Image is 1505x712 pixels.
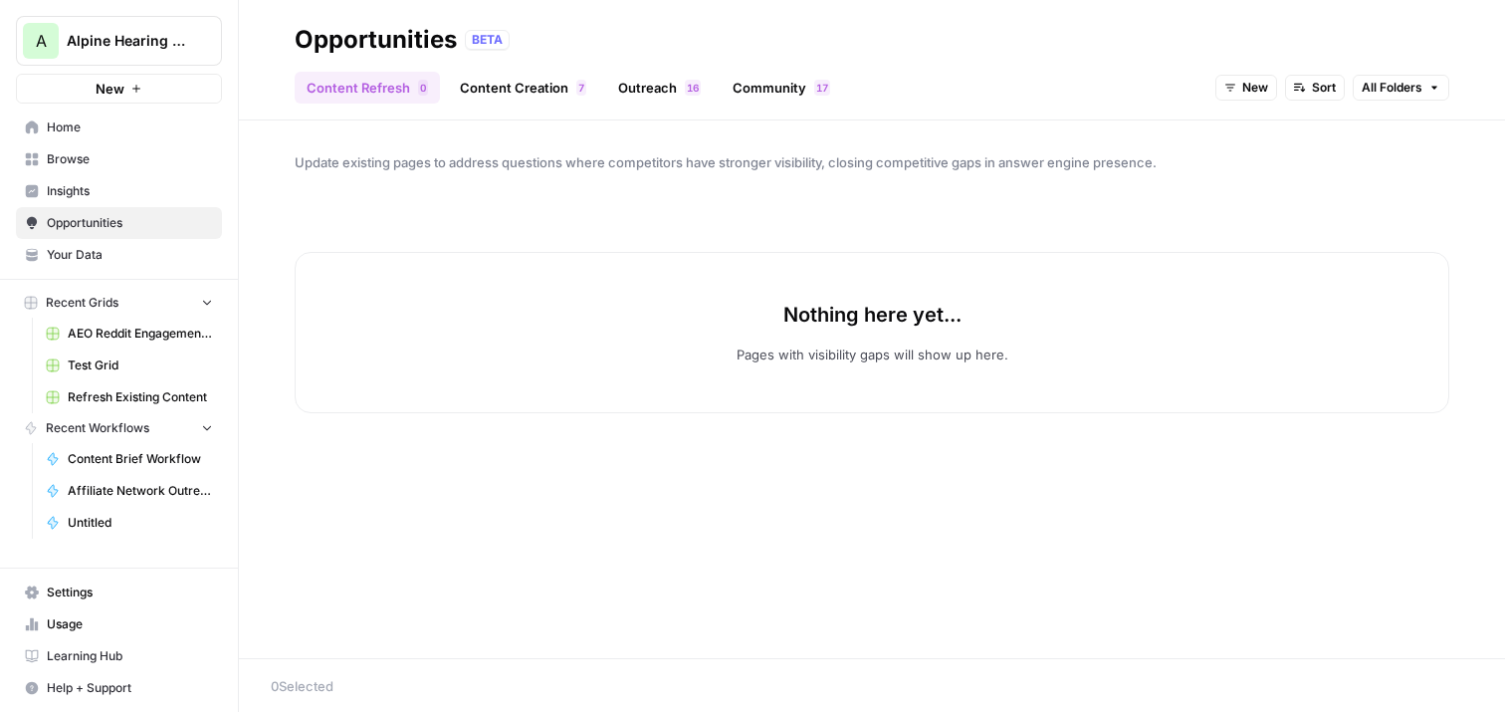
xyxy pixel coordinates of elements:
[47,679,213,697] span: Help + Support
[68,325,213,343] span: AEO Reddit Engagement (1)
[816,80,822,96] span: 1
[67,31,187,51] span: Alpine Hearing Protection
[1285,75,1345,101] button: Sort
[47,584,213,601] span: Settings
[606,72,713,104] a: Outreach16
[16,608,222,640] a: Usage
[16,16,222,66] button: Workspace: Alpine Hearing Protection
[295,24,457,56] div: Opportunities
[418,80,428,96] div: 0
[16,672,222,704] button: Help + Support
[36,29,47,53] span: A
[814,80,830,96] div: 17
[783,301,962,329] p: Nothing here yet...
[37,443,222,475] a: Content Brief Workflow
[822,80,828,96] span: 7
[1242,79,1268,97] span: New
[47,182,213,200] span: Insights
[96,79,124,99] span: New
[47,615,213,633] span: Usage
[47,150,213,168] span: Browse
[68,388,213,406] span: Refresh Existing Content
[295,152,1449,172] span: Update existing pages to address questions where competitors have stronger visibility, closing co...
[68,356,213,374] span: Test Grid
[37,318,222,350] a: AEO Reddit Engagement (1)
[47,246,213,264] span: Your Data
[46,419,149,437] span: Recent Workflows
[1353,75,1449,101] button: All Folders
[16,143,222,175] a: Browse
[68,450,213,468] span: Content Brief Workflow
[1312,79,1336,97] span: Sort
[576,80,586,96] div: 7
[47,214,213,232] span: Opportunities
[16,175,222,207] a: Insights
[16,288,222,318] button: Recent Grids
[1362,79,1422,97] span: All Folders
[693,80,699,96] span: 6
[16,577,222,608] a: Settings
[578,80,584,96] span: 7
[68,482,213,500] span: Affiliate Network Outreach
[37,475,222,507] a: Affiliate Network Outreach
[16,640,222,672] a: Learning Hub
[721,72,842,104] a: Community17
[68,514,213,532] span: Untitled
[46,294,118,312] span: Recent Grids
[687,80,693,96] span: 1
[16,239,222,271] a: Your Data
[47,119,213,136] span: Home
[685,80,701,96] div: 16
[465,30,510,50] div: BETA
[737,345,1008,364] p: Pages with visibility gaps will show up here.
[16,207,222,239] a: Opportunities
[1215,75,1277,101] button: New
[16,112,222,143] a: Home
[16,74,222,104] button: New
[420,80,426,96] span: 0
[47,647,213,665] span: Learning Hub
[37,350,222,381] a: Test Grid
[295,72,440,104] a: Content Refresh0
[37,381,222,413] a: Refresh Existing Content
[448,72,598,104] a: Content Creation7
[16,413,222,443] button: Recent Workflows
[37,507,222,539] a: Untitled
[271,676,1473,696] div: 0 Selected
